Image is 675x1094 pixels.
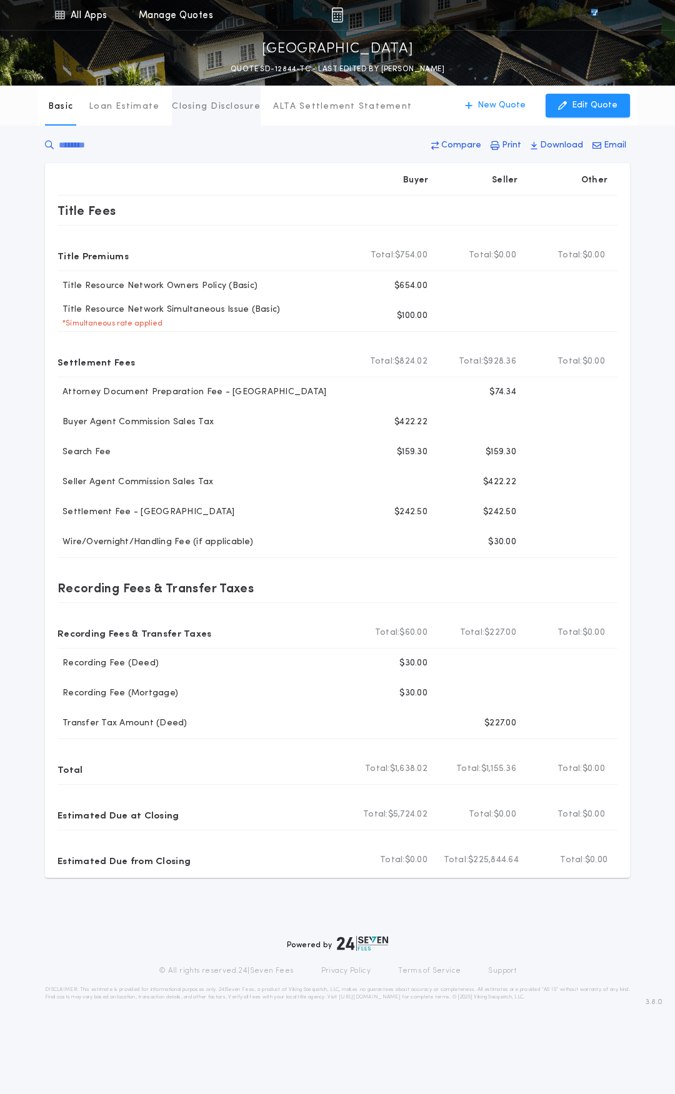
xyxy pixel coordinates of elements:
span: $0.00 [582,249,605,262]
p: Settlement Fee - [GEOGRAPHIC_DATA] [57,506,235,519]
span: $0.00 [582,808,605,821]
a: Support [488,966,516,976]
p: $100.00 [397,310,427,322]
a: [URL][DOMAIN_NAME] [339,995,401,1000]
p: Recording Fees & Transfer Taxes [57,578,254,598]
span: $0.00 [582,627,605,639]
a: Privacy Policy [321,966,371,976]
button: Edit Quote [546,94,630,117]
span: $0.00 [494,808,516,821]
p: Loan Estimate [89,101,159,113]
p: Compare [441,139,481,152]
p: $242.50 [394,506,427,519]
p: Basic [48,101,73,113]
b: Total: [557,808,582,821]
button: Email [589,134,630,157]
span: $0.00 [582,763,605,775]
p: Settlement Fees [57,352,135,372]
p: DISCLAIMER: This estimate is provided for informational purposes only. 24|Seven Fees, a product o... [45,986,630,1001]
p: Buyer [403,174,428,187]
span: $0.00 [582,356,605,368]
b: Total: [557,763,582,775]
p: Seller [492,174,518,187]
p: $159.30 [397,446,427,459]
b: Total: [460,627,485,639]
p: $654.00 [394,280,427,292]
p: New Quote [477,99,526,112]
b: Total: [469,249,494,262]
b: Total: [557,627,582,639]
p: Title Premiums [57,246,129,266]
b: Total: [469,808,494,821]
p: Download [540,139,583,152]
p: Estimated Due from Closing [57,850,191,870]
span: 3.8.0 [646,997,662,1008]
span: $824.02 [394,356,427,368]
span: $0.00 [494,249,516,262]
p: © All rights reserved. 24|Seven Fees [159,966,294,976]
p: QUOTE SD-12844-TC - LAST EDITED BY [PERSON_NAME] [231,63,444,76]
b: Total: [365,763,390,775]
b: Total: [363,808,388,821]
p: Total [57,759,82,779]
p: $422.22 [483,476,516,489]
b: Total: [444,854,469,867]
b: Total: [375,627,400,639]
span: $1,638.02 [390,763,427,775]
img: vs-icon [568,9,621,21]
p: Edit Quote [572,99,617,112]
span: $928.36 [483,356,516,368]
p: Wire/Overnight/Handling Fee (if applicable) [57,536,253,549]
button: New Quote [452,94,538,117]
p: Buyer Agent Commission Sales Tax [57,416,214,429]
p: Estimated Due at Closing [57,805,179,825]
p: $242.50 [483,506,516,519]
p: $227.00 [484,717,516,730]
b: Total: [459,356,484,368]
p: [GEOGRAPHIC_DATA] [262,39,414,59]
button: Compare [427,134,485,157]
button: Print [487,134,525,157]
a: Terms of Service [398,966,461,976]
p: $30.00 [399,687,427,700]
b: Total: [456,763,481,775]
p: $30.00 [488,536,516,549]
span: $227.00 [484,627,516,639]
p: Attorney Document Preparation Fee - [GEOGRAPHIC_DATA] [57,386,326,399]
span: $225,844.64 [468,854,519,867]
span: $0.00 [405,854,427,867]
b: Total: [557,249,582,262]
button: Download [527,134,587,157]
p: Transfer Tax Amount (Deed) [57,717,187,730]
span: $1,155.36 [481,763,516,775]
p: $74.34 [489,386,516,399]
p: Search Fee [57,446,111,459]
img: img [331,7,343,22]
p: $30.00 [399,657,427,670]
p: Title Resource Network Simultaneous Issue (Basic) [57,304,280,316]
b: Total: [371,249,396,262]
span: $754.00 [395,249,427,262]
span: $60.00 [399,627,427,639]
div: Powered by [287,936,388,951]
b: Total: [380,854,405,867]
img: logo [337,936,388,951]
p: Title Resource Network Owners Policy (Basic) [57,280,257,292]
p: ALTA Settlement Statement [273,101,412,113]
p: Recording Fee (Mortgage) [57,687,178,700]
p: Closing Disclosure [172,101,261,113]
p: Email [604,139,626,152]
span: $5,724.02 [388,808,427,821]
p: Title Fees [57,201,116,221]
b: Total: [370,356,395,368]
p: Other [581,174,607,187]
p: * Simultaneous rate applied [57,319,163,329]
p: $159.30 [486,446,516,459]
p: Print [502,139,521,152]
p: Recording Fee (Deed) [57,657,159,670]
b: Total: [557,356,582,368]
b: Total: [560,854,585,867]
p: $422.22 [394,416,427,429]
span: $0.00 [585,854,607,867]
p: Recording Fees & Transfer Taxes [57,623,212,643]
